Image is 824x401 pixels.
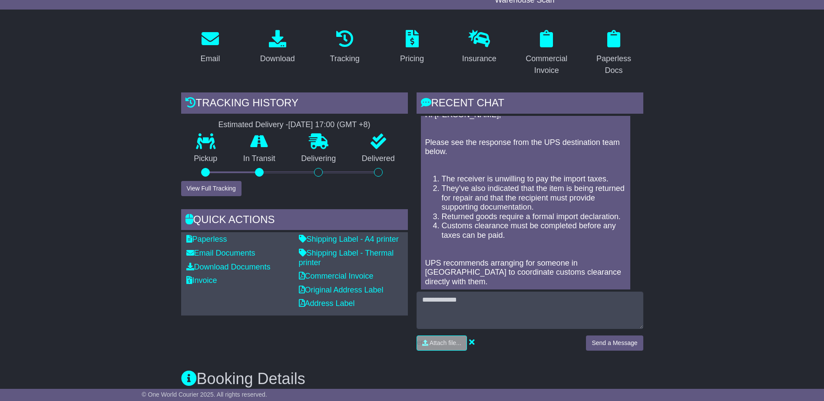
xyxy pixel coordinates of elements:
h3: Booking Details [181,370,643,388]
div: Tracking [330,53,359,65]
div: Tracking history [181,92,408,116]
button: View Full Tracking [181,181,242,196]
a: Email Documents [186,249,255,257]
a: Pricing [394,27,430,68]
div: Email [200,53,220,65]
div: Commercial Invoice [523,53,570,76]
li: They’ve also indicated that the item is being returned for repair and that the recipient must pro... [442,184,627,212]
a: Original Address Label [299,286,384,294]
div: Download [260,53,295,65]
p: In Transit [230,154,288,164]
a: Paperless [186,235,227,243]
p: Please see the response from the UPS destination team below. [425,138,626,157]
div: RECENT CHAT [417,92,643,116]
div: [DATE] 17:00 (GMT +8) [288,120,371,130]
a: Download [255,27,301,68]
a: Commercial Invoice [299,272,374,280]
li: The receiver is unwilling to pay the import taxes. [442,174,627,184]
p: Delivered [349,154,408,164]
a: Commercial Invoice [517,27,576,79]
button: Send a Message [586,335,643,351]
div: Quick Actions [181,209,408,233]
div: Estimated Delivery - [181,120,408,130]
p: UPS recommends arranging for someone in [GEOGRAPHIC_DATA] to coordinate customs clearance directl... [425,259,626,287]
p: Delivering [288,154,349,164]
a: Shipping Label - A4 printer [299,235,399,243]
a: Insurance [457,27,502,68]
a: Shipping Label - Thermal printer [299,249,394,267]
div: Paperless Docs [590,53,638,76]
li: Customs clearance must be completed before any taxes can be paid. [442,221,627,240]
a: Paperless Docs [585,27,643,79]
div: Insurance [462,53,496,65]
a: Download Documents [186,263,271,271]
a: Email [195,27,225,68]
a: Tracking [324,27,365,68]
div: Pricing [400,53,424,65]
a: Address Label [299,299,355,308]
li: Returned goods require a formal import declaration. [442,212,627,222]
p: Pickup [181,154,231,164]
a: Invoice [186,276,217,285]
span: © One World Courier 2025. All rights reserved. [142,391,267,398]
